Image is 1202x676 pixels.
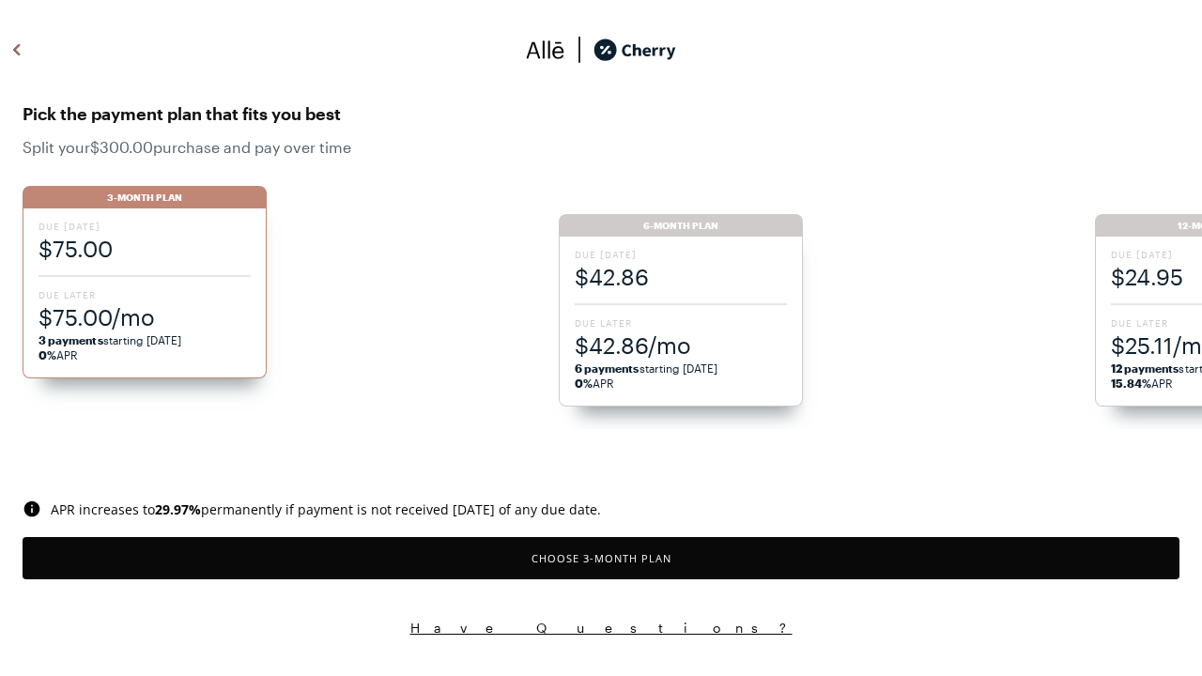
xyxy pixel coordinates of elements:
span: $75.00 [39,233,251,264]
span: $75.00/mo [39,301,251,332]
div: 6-Month Plan [559,214,803,237]
span: starting [DATE] [39,333,182,346]
img: svg%3e [526,36,565,64]
button: Choose 3-Month Plan [23,537,1179,579]
span: starting [DATE] [575,361,718,375]
strong: 15.84% [1111,376,1151,390]
strong: 12 payments [1111,361,1179,375]
span: APR [39,348,78,361]
img: cherry_black_logo-DrOE_MJI.svg [593,36,676,64]
span: Due Later [575,316,787,330]
div: 3-Month Plan [23,186,267,208]
span: Due Later [39,288,251,301]
span: $42.86/mo [575,330,787,361]
img: svg%3e [23,499,41,518]
span: $42.86 [575,261,787,292]
img: svg%3e [6,36,28,64]
span: Split your $300.00 purchase and pay over time [23,138,1179,156]
span: APR [1111,376,1174,390]
span: Due [DATE] [575,248,787,261]
strong: 6 payments [575,361,640,375]
img: svg%3e [565,36,593,64]
strong: 3 payments [39,333,103,346]
b: 29.97 % [155,500,201,518]
span: Pick the payment plan that fits you best [23,99,1179,129]
span: APR [575,376,614,390]
strong: 0% [575,376,593,390]
span: Due [DATE] [39,220,251,233]
span: APR increases to permanently if payment is not received [DATE] of any due date. [51,500,601,518]
strong: 0% [39,348,56,361]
